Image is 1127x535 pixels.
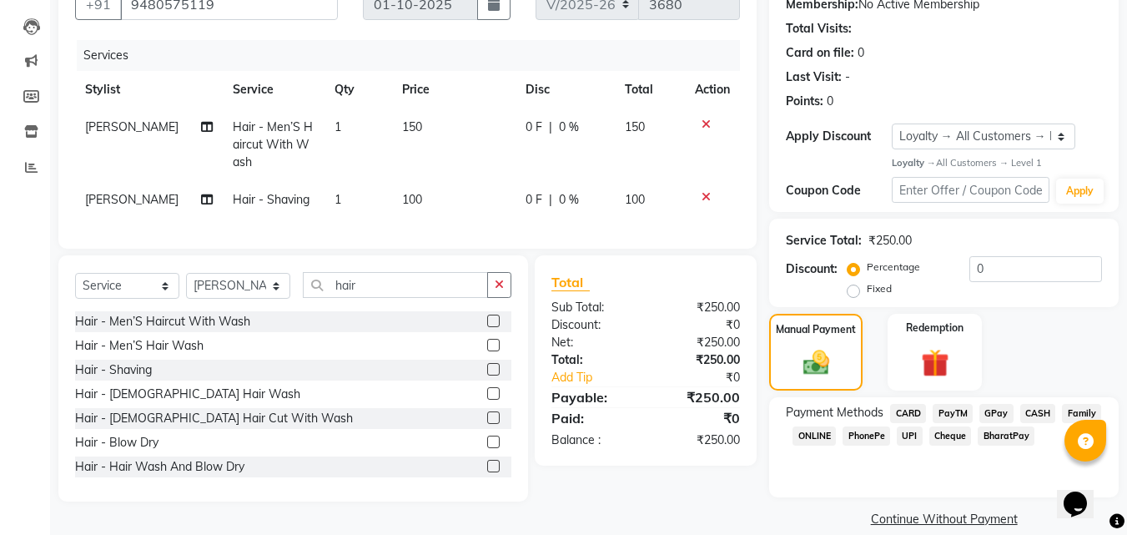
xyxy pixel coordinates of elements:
div: Hair - Hair Wash And Blow Dry [75,458,244,476]
div: All Customers → Level 1 [892,156,1102,170]
div: Hair - [DEMOGRAPHIC_DATA] Hair Wash [75,386,300,403]
div: Total Visits: [786,20,852,38]
span: [PERSON_NAME] [85,192,179,207]
span: Total [551,274,590,291]
th: Disc [516,71,615,109]
th: Qty [325,71,392,109]
span: 1 [335,119,341,134]
div: ₹250.00 [646,351,752,369]
img: _cash.svg [795,347,838,377]
th: Price [392,71,516,109]
span: 0 F [526,191,542,209]
div: ₹250.00 [646,387,752,407]
div: Card on file: [786,44,854,62]
span: Family [1062,404,1101,423]
strong: Loyalty → [892,157,936,169]
label: Manual Payment [776,322,856,337]
div: Hair - Men’S Haircut With Wash [75,313,250,331]
th: Total [615,71,686,109]
span: BharatPay [978,426,1034,446]
span: CARD [890,404,926,423]
iframe: chat widget [1057,468,1110,518]
span: | [549,191,552,209]
span: | [549,119,552,136]
div: Total: [539,351,646,369]
span: 0 % [559,119,579,136]
span: CASH [1020,404,1056,423]
div: Hair - [DEMOGRAPHIC_DATA] Hair Cut With Wash [75,410,353,427]
button: Apply [1056,179,1104,204]
span: ONLINE [792,426,836,446]
span: GPay [979,404,1014,423]
th: Service [223,71,325,109]
div: Discount: [786,260,838,278]
span: 1 [335,192,341,207]
div: ₹0 [646,316,752,334]
span: Hair - Shaving [233,192,309,207]
div: ₹250.00 [646,299,752,316]
div: Hair - Blow Dry [75,434,158,452]
div: Points: [786,93,823,110]
div: Last Visit: [786,68,842,86]
span: Cheque [929,426,972,446]
a: Continue Without Payment [772,511,1115,528]
span: [PERSON_NAME] [85,119,179,134]
div: Services [77,40,752,71]
div: Net: [539,334,646,351]
span: 100 [402,192,422,207]
span: PayTM [933,404,973,423]
img: _gift.svg [913,346,958,380]
div: ₹250.00 [646,334,752,351]
th: Stylist [75,71,223,109]
label: Fixed [867,281,892,296]
a: Add Tip [539,369,663,386]
span: Payment Methods [786,404,883,421]
span: 150 [402,119,422,134]
div: - [845,68,850,86]
div: Balance : [539,432,646,449]
input: Enter Offer / Coupon Code [892,177,1049,203]
span: PhonePe [843,426,890,446]
div: 0 [827,93,833,110]
div: ₹250.00 [868,232,912,250]
div: ₹250.00 [646,432,752,449]
div: ₹0 [646,408,752,428]
span: UPI [897,426,923,446]
span: 150 [625,119,645,134]
span: 100 [625,192,645,207]
span: 0 % [559,191,579,209]
label: Percentage [867,260,920,275]
div: Service Total: [786,232,862,250]
th: Action [685,71,740,109]
div: ₹0 [664,369,753,386]
input: Search or Scan [303,272,488,298]
span: 0 F [526,119,542,136]
span: Hair - Men’S Haircut With Wash [233,119,313,169]
div: Paid: [539,408,646,428]
div: 0 [858,44,864,62]
div: Coupon Code [786,182,891,199]
div: Payable: [539,387,646,407]
div: Hair - Shaving [75,361,152,379]
div: Apply Discount [786,128,891,145]
div: Sub Total: [539,299,646,316]
div: Discount: [539,316,646,334]
label: Redemption [906,320,963,336]
div: Hair - Men’S Hair Wash [75,337,204,355]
